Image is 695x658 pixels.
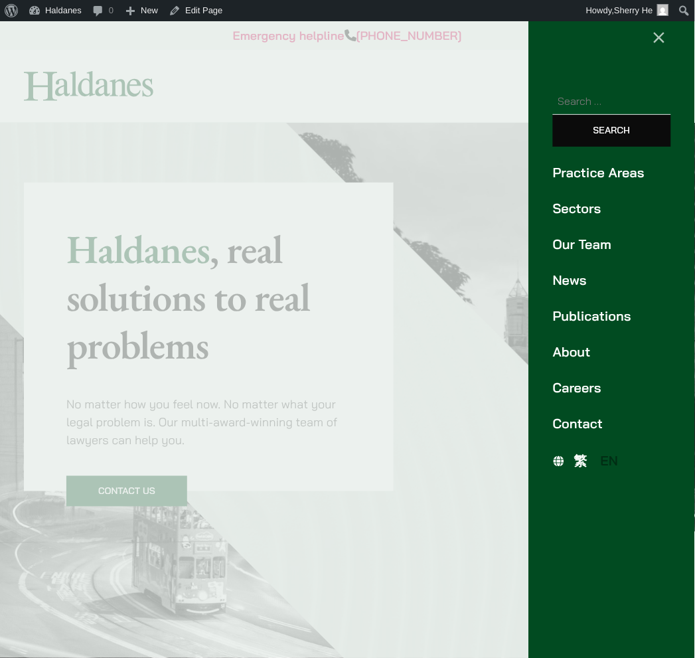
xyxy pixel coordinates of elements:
[553,306,671,326] a: Publications
[594,450,625,472] a: EN
[553,414,671,434] a: Contact
[574,453,587,469] span: 繁
[568,450,594,472] a: 繁
[553,199,671,218] a: Sectors
[614,5,653,15] span: Sherry He
[653,23,666,49] span: ×
[553,378,671,398] a: Careers
[553,115,671,147] input: Search
[553,88,671,115] input: Search for:
[553,163,671,183] a: Practice Areas
[601,453,619,469] span: EN
[553,342,671,362] a: About
[553,270,671,290] a: News
[553,234,671,254] a: Our Team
